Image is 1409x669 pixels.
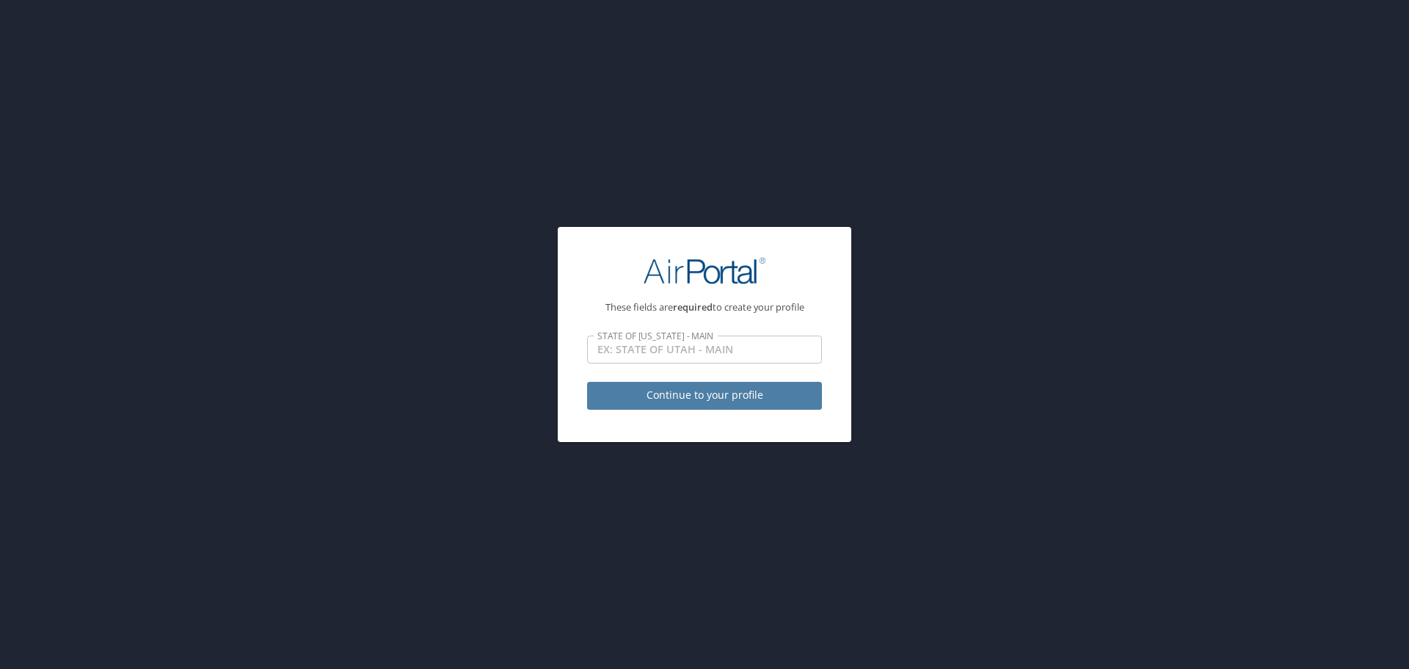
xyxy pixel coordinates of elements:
button: Continue to your profile [587,382,822,411]
input: EX: STATE OF UTAH - MAIN [587,336,822,364]
span: Continue to your profile [599,386,810,405]
img: AirPortal Logo [644,256,765,285]
strong: required [673,300,713,314]
p: These fields are to create your profile [587,303,822,312]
